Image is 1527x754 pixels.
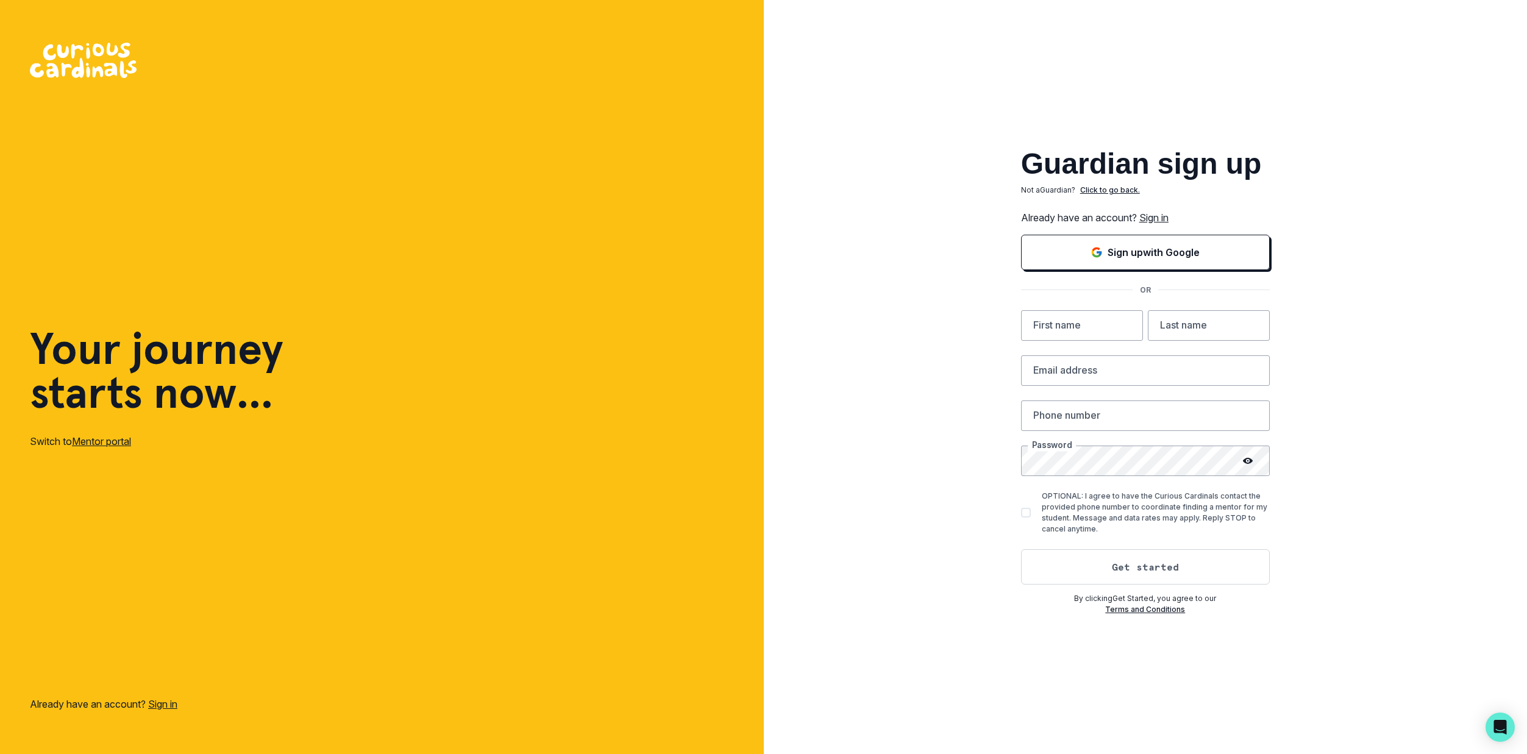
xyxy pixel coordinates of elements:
[1139,212,1169,224] a: Sign in
[30,43,137,78] img: Curious Cardinals Logo
[1021,593,1270,604] p: By clicking Get Started , you agree to our
[1021,210,1270,225] p: Already have an account?
[1042,491,1270,535] p: OPTIONAL: I agree to have the Curious Cardinals contact the provided phone number to coordinate f...
[1486,713,1515,742] div: Open Intercom Messenger
[1108,245,1200,260] p: Sign up with Google
[30,435,72,447] span: Switch to
[30,697,177,711] p: Already have an account?
[30,327,283,414] h1: Your journey starts now...
[1021,235,1270,270] button: Sign in with Google (GSuite)
[1105,605,1185,614] a: Terms and Conditions
[1080,185,1140,196] p: Click to go back.
[1021,185,1075,196] p: Not a Guardian ?
[72,435,131,447] a: Mentor portal
[1021,149,1270,179] h2: Guardian sign up
[1133,285,1158,296] p: OR
[148,698,177,710] a: Sign in
[1021,549,1270,585] button: Get started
